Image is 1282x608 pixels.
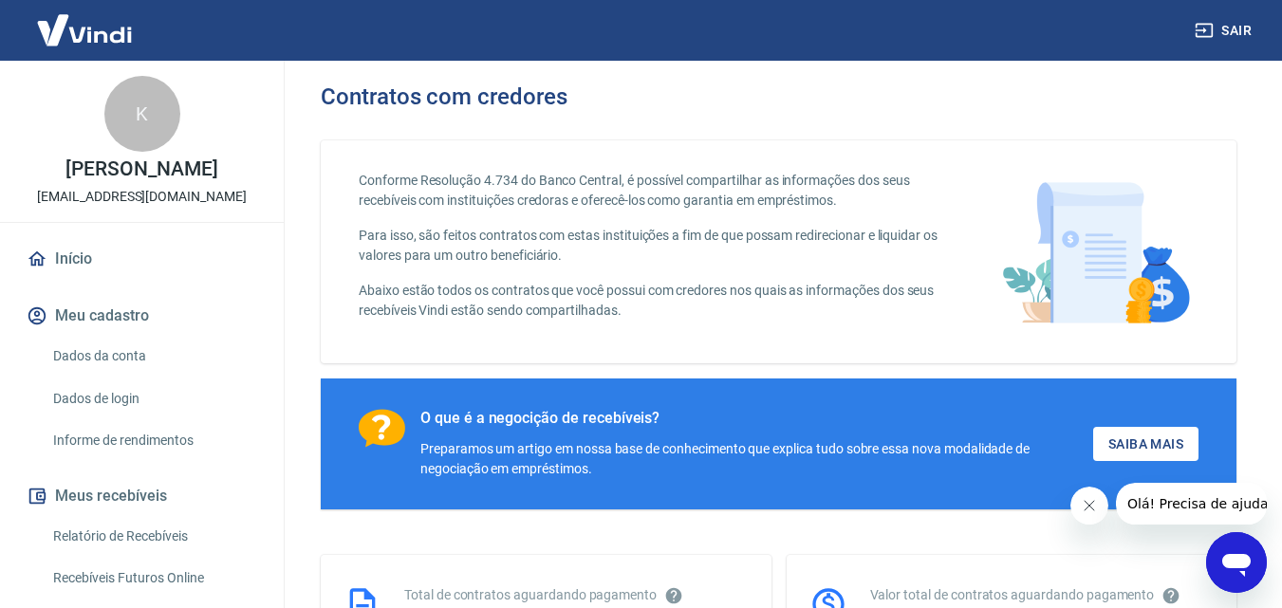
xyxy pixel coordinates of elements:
p: Abaixo estão todos os contratos que você possui com credores nos quais as informações dos seus re... [359,281,947,321]
div: K [104,76,180,152]
p: Para isso, são feitos contratos com estas instituições a fim de que possam redirecionar e liquida... [359,226,947,266]
iframe: Fechar mensagem [1070,487,1108,525]
a: Dados de login [46,379,261,418]
span: Olá! Precisa de ajuda? [11,13,159,28]
a: Informe de rendimentos [46,421,261,460]
img: Ícone com um ponto de interrogação. [359,409,405,448]
button: Meus recebíveis [23,475,261,517]
div: Valor total de contratos aguardando pagamento [870,585,1215,605]
a: Dados da conta [46,337,261,376]
button: Meu cadastro [23,295,261,337]
img: main-image.9f1869c469d712ad33ce.png [993,171,1198,333]
iframe: Botão para abrir a janela de mensagens [1206,532,1267,593]
a: Relatório de Recebíveis [46,517,261,556]
div: Total de contratos aguardando pagamento [404,585,749,605]
svg: O valor comprometido não se refere a pagamentos pendentes na Vindi e sim como garantia a outras i... [1161,586,1180,605]
svg: Esses contratos não se referem à Vindi, mas sim a outras instituições. [664,586,683,605]
button: Sair [1191,13,1259,48]
p: [PERSON_NAME] [65,159,217,179]
p: [EMAIL_ADDRESS][DOMAIN_NAME] [37,187,247,207]
p: Conforme Resolução 4.734 do Banco Central, é possível compartilhar as informações dos seus recebí... [359,171,947,211]
img: Vindi [23,1,146,59]
div: Preparamos um artigo em nossa base de conhecimento que explica tudo sobre essa nova modalidade de... [420,439,1093,479]
h3: Contratos com credores [321,83,567,110]
div: O que é a negocição de recebíveis? [420,409,1093,428]
iframe: Mensagem da empresa [1116,483,1267,525]
a: Início [23,238,261,280]
a: Saiba Mais [1093,427,1198,462]
a: Recebíveis Futuros Online [46,559,261,598]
